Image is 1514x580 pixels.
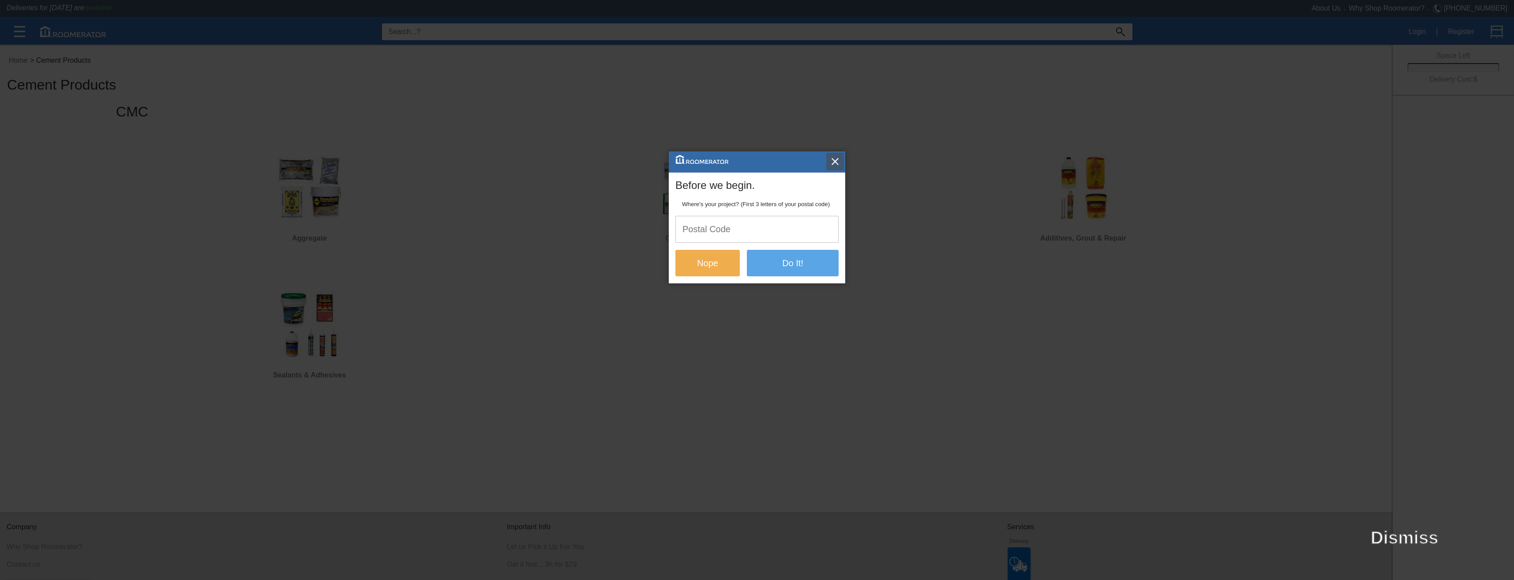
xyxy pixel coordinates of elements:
button: Nope [675,250,740,276]
label: Dismiss [1371,524,1438,551]
button: Do It! [747,250,839,276]
label: Where's your project? (First 3 letters of your postal code) [682,200,830,209]
h4: Before we begin. [675,173,839,191]
img: X_Button.png [831,157,839,166]
input: Postal Code [676,216,838,242]
img: roomerator-logo.svg [676,155,729,164]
